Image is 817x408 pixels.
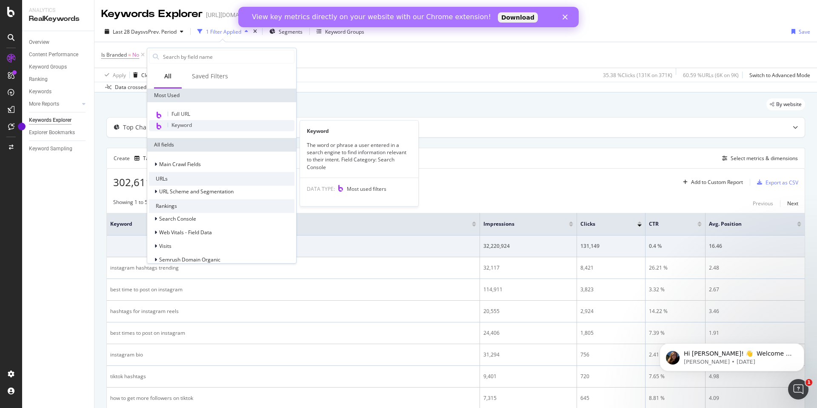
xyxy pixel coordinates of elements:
div: All [164,72,171,80]
input: Search by field name [162,50,294,63]
div: tiktok hashtags [110,373,476,380]
button: Clear [130,68,154,82]
div: Table [143,156,156,161]
span: CTR [649,220,684,228]
button: Previous [753,198,773,209]
a: Keyword Groups [29,63,88,72]
span: No [132,49,139,61]
span: Is Branded [101,51,127,58]
div: instagram hashtags trending [110,264,476,272]
div: 20,555 [483,307,573,315]
span: Search Console [159,215,196,222]
div: 114,911 [483,286,573,293]
div: Switch to Advanced Mode [749,72,810,79]
div: 14.22 % [649,307,701,315]
div: Export as CSV [766,179,798,186]
div: Overview [29,38,49,47]
button: Segments [266,25,306,38]
span: Impressions [483,220,556,228]
div: Explorer Bookmarks [29,128,75,137]
span: 302,611 Entries found [113,175,218,189]
iframe: Intercom live chat [788,379,808,399]
div: Keywords [29,87,51,96]
button: 1 Filter Applied [194,25,251,38]
div: 3.32 % [649,286,701,293]
a: Ranking [29,75,88,84]
span: Avg. Position [709,220,784,228]
div: 1,805 [580,329,642,337]
div: 756 [580,351,642,359]
div: 8.81 % [649,394,701,402]
a: More Reports [29,100,80,109]
div: times [251,27,259,36]
div: Add to Custom Report [691,180,743,185]
button: Next [787,198,798,209]
div: 0.4 % [649,242,701,250]
button: Switch to Advanced Mode [746,68,810,82]
div: 31,294 [483,351,573,359]
span: = [128,51,131,58]
div: 3,823 [580,286,642,293]
a: Overview [29,38,88,47]
div: Next [787,200,798,207]
div: Close [324,8,333,13]
button: Last 28 DaysvsPrev. Period [101,25,187,38]
button: Add to Custom Report [680,175,743,189]
div: 720 [580,373,642,380]
div: Select metrics & dimensions [731,155,798,162]
div: 2.48 [709,264,801,272]
div: 2,924 [580,307,642,315]
div: Clear [141,72,154,79]
div: 9,401 [483,373,573,380]
div: 7,315 [483,394,573,402]
div: Content Performance [29,50,78,59]
button: Keyword Groups [313,25,368,38]
iframe: Intercom live chat banner [238,7,579,27]
span: Clicks [580,220,625,228]
div: 4.09 [709,394,801,402]
div: Save [799,28,810,35]
div: 645 [580,394,642,402]
div: 24,406 [483,329,573,337]
div: Data crossed with the Crawl [115,83,181,91]
div: 1 Filter Applied [206,28,241,35]
div: Apply [113,72,126,79]
div: how to get more followers on tiktok [110,394,476,402]
div: URLs [149,172,294,186]
div: Keyword Sampling [29,144,72,153]
div: 8,421 [580,264,642,272]
span: Main Crawl Fields [159,161,201,168]
div: Showing 1 to 50 of 302,611 entries [113,198,195,209]
button: Save [788,25,810,38]
div: The word or phrase a user entered in a search engine to find information relevant to their intent... [300,141,418,171]
a: Keyword Sampling [29,144,88,153]
div: Keyword Groups [29,63,67,72]
div: Analytics [29,7,87,14]
div: hashtags for instagram reels [110,307,476,315]
div: More Reports [29,100,59,109]
div: instagram bio [110,351,476,359]
span: Most used filters [347,185,386,193]
iframe: Intercom notifications message [647,325,817,385]
span: Full URL [171,110,190,118]
div: 35.38 % Clicks ( 131K on 371K ) [603,72,672,79]
span: DATA TYPE: [307,185,335,193]
div: Keywords Explorer [29,116,71,125]
div: 16.46 [709,242,801,250]
div: 60.59 % URLs ( 6K on 9K ) [683,72,739,79]
div: legacy label [766,98,805,110]
a: Content Performance [29,50,88,59]
a: Keywords Explorer [29,116,88,125]
div: All fields [147,138,296,152]
div: Keyword Groups [325,28,364,35]
span: 1 [806,379,812,386]
div: Create [114,152,166,165]
div: 32,117 [483,264,573,272]
div: Most Used [147,89,296,102]
div: Top Charts [123,123,154,132]
a: Keywords [29,87,88,96]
